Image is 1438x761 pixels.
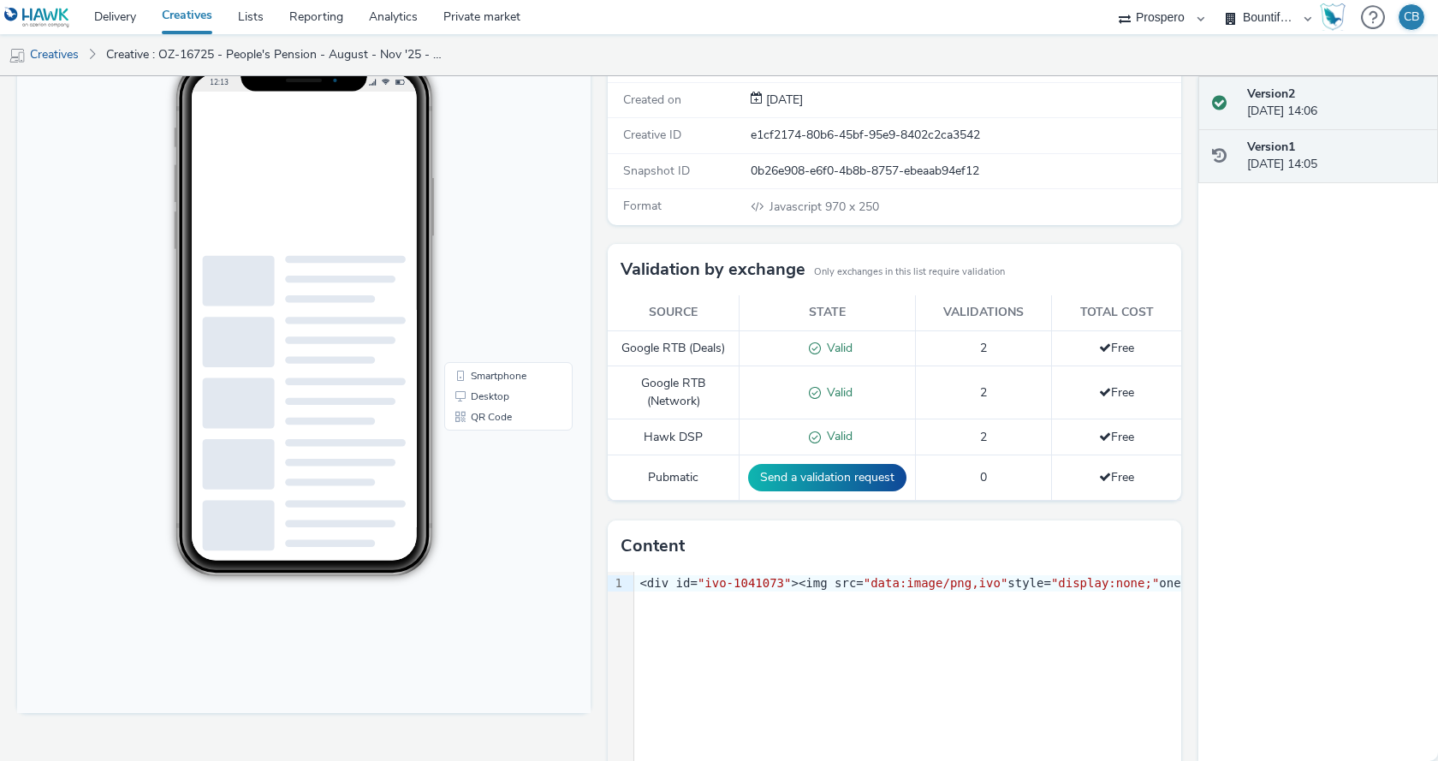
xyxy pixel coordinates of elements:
[1052,295,1181,330] th: Total cost
[980,384,987,401] span: 2
[698,576,792,590] span: "ivo-1041073"
[1051,576,1159,590] span: "display:none;"
[9,47,26,64] img: mobile
[1247,139,1295,155] strong: Version 1
[623,127,681,143] span: Creative ID
[98,34,457,75] a: Creative : OZ-16725 - People's Pension - August - Nov '25 - Skin V2 [427344088]
[1404,4,1419,30] div: CB
[608,455,740,501] td: Pubmatic
[608,575,625,592] div: 1
[748,464,906,491] button: Send a validation request
[193,66,211,75] span: 12:13
[1247,86,1424,121] div: [DATE] 14:06
[814,265,1005,279] small: Only exchanges in this list require validation
[454,380,492,390] span: Desktop
[763,92,803,109] div: Creation 26 August 2025, 14:05
[751,127,1180,144] div: e1cf2174-80b6-45bf-95e9-8402c2ca3542
[763,92,803,108] span: [DATE]
[454,401,495,411] span: QR Code
[740,295,916,330] th: State
[916,295,1052,330] th: Validations
[821,340,853,356] span: Valid
[608,419,740,455] td: Hawk DSP
[751,163,1180,180] div: 0b26e908-e6f0-4b8b-8757-ebeaab94ef12
[4,7,70,28] img: undefined Logo
[623,198,662,214] span: Format
[768,199,879,215] span: 970 x 250
[623,163,690,179] span: Snapshot ID
[1099,340,1134,356] span: Free
[623,92,681,108] span: Created on
[821,384,853,401] span: Valid
[621,533,685,559] h3: Content
[980,469,987,485] span: 0
[1099,469,1134,485] span: Free
[454,360,509,370] span: Smartphone
[1247,139,1424,174] div: [DATE] 14:05
[621,257,805,282] h3: Validation by exchange
[980,429,987,445] span: 2
[770,199,825,215] span: Javascript
[431,395,552,416] li: QR Code
[980,340,987,356] span: 2
[821,428,853,444] span: Valid
[1320,3,1346,31] img: Hawk Academy
[1099,429,1134,445] span: Free
[431,375,552,395] li: Desktop
[864,576,1008,590] span: "data:image/png,ivo"
[1247,86,1295,102] strong: Version 2
[431,354,552,375] li: Smartphone
[608,295,740,330] th: Source
[1099,384,1134,401] span: Free
[608,330,740,366] td: Google RTB (Deals)
[608,366,740,419] td: Google RTB (Network)
[1320,3,1352,31] a: Hawk Academy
